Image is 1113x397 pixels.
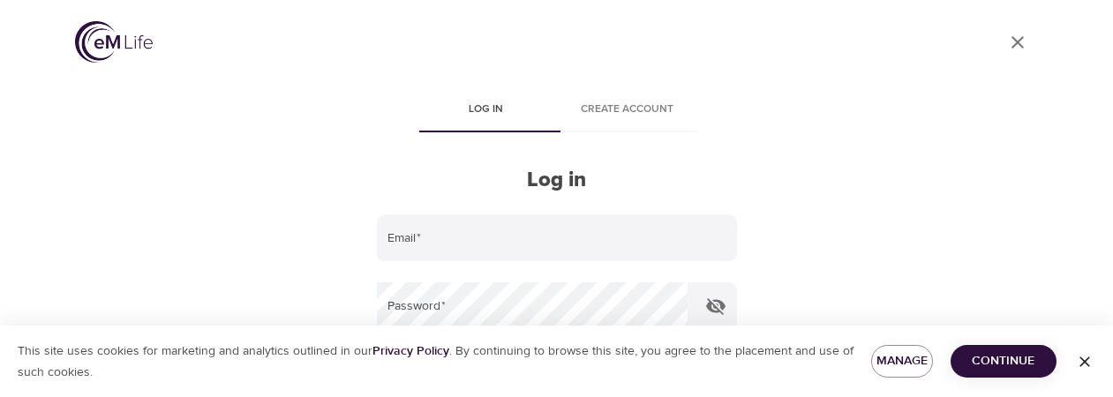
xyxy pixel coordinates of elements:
[377,90,737,132] div: disabled tabs example
[377,168,737,193] h2: Log in
[885,350,919,372] span: Manage
[996,21,1039,64] a: close
[426,101,546,119] span: Log in
[951,345,1057,378] button: Continue
[965,350,1042,372] span: Continue
[75,21,153,63] img: logo
[372,343,449,359] a: Privacy Policy
[871,345,933,378] button: Manage
[568,101,688,119] span: Create account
